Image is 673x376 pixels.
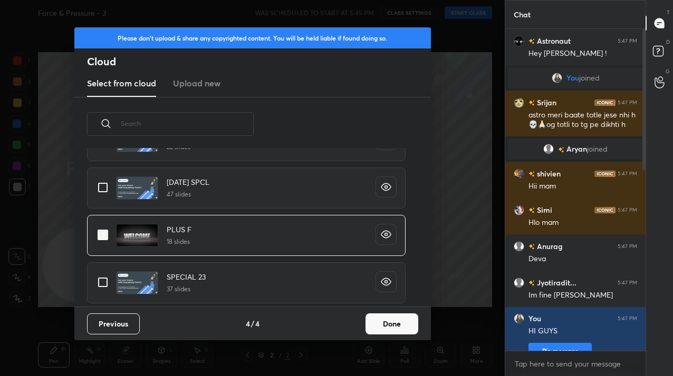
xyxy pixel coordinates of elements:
[167,176,209,187] h4: [DATE] SPCL
[558,147,564,153] img: no-rating-badge.077c3623.svg
[167,271,206,282] h4: SPECIAL 23
[618,243,637,250] div: 5:47 PM
[528,207,535,213] img: no-rating-badge.077c3623.svg
[618,280,637,286] div: 5:47 PM
[535,35,571,46] h6: Astronaut
[251,318,254,329] h4: /
[618,171,637,177] div: 5:47 PM
[514,36,524,46] img: e742a5e5e2ed446cb8048f5074de03a5.jpg
[535,277,576,288] h6: Jyotiradit...
[528,343,592,360] button: Pin message
[594,100,616,106] img: iconic-dark.1390631f.png
[514,241,524,252] img: default.png
[167,224,191,235] h4: PLUS F
[505,1,539,28] p: Chat
[667,8,670,16] p: T
[528,217,637,228] div: Hlo mam
[528,100,535,106] img: no-rating-badge.077c3623.svg
[666,38,670,46] p: D
[528,290,637,301] div: Im fine [PERSON_NAME]
[514,205,524,215] img: 33a5bdb9b4ef4de89a408ce65612347a.jpg
[618,100,637,106] div: 5:47 PM
[566,74,579,82] span: You
[505,29,646,351] div: grid
[528,254,637,264] div: Deva
[366,313,418,334] button: Done
[618,207,637,213] div: 5:47 PM
[528,314,541,323] h6: You
[528,171,535,177] img: no-rating-badge.077c3623.svg
[528,181,637,192] div: Hii mam
[255,318,259,329] h4: 4
[594,171,616,177] img: iconic-dark.1390631f.png
[594,207,616,213] img: iconic-dark.1390631f.png
[666,67,670,75] p: G
[167,284,206,294] h5: 37 slides
[528,326,637,337] div: HI GUYS
[528,110,637,130] div: astro meri baate totle jese nhi h 💀🙏🏻og totli to tg pe dikhti h
[618,315,637,322] div: 5:47 PM
[514,97,524,108] img: f53a31edb7464f8d8b5dfabc05957aa0.jpg
[116,224,158,247] img: 16892153943U7884.pdf
[566,145,587,153] span: Aryan
[514,313,524,324] img: 3af0f8d24eb342dabe110c05b27694c7.jpg
[528,38,535,44] img: no-rating-badge.077c3623.svg
[514,169,524,179] img: 9ab26922de23423798ec45f71ce7c87b.jpg
[552,73,562,83] img: 3af0f8d24eb342dabe110c05b27694c7.jpg
[87,313,140,334] button: Previous
[528,244,535,250] img: no-rating-badge.077c3623.svg
[167,237,191,246] h5: 18 slides
[87,55,431,68] h2: Cloud
[116,271,158,294] img: 16892156587VM9Y7.pdf
[87,77,156,90] h3: Select from cloud
[121,101,254,146] input: Search
[579,74,600,82] span: joined
[167,190,209,199] h5: 47 slides
[74,148,418,306] div: grid
[116,176,158,200] img: 1663571462G2BAIY.pdf
[535,241,563,252] h6: Anurag
[535,204,552,215] h6: Simi
[535,97,556,108] h6: Srijan
[246,318,250,329] h4: 4
[74,27,431,48] div: Please don't upload & share any copyrighted content. You will be held liable if found doing so.
[618,38,637,44] div: 5:47 PM
[587,145,608,153] span: joined
[535,168,561,179] h6: shivien
[514,278,524,288] img: default.png
[528,280,535,286] img: no-rating-badge.077c3623.svg
[528,48,637,59] div: Hey [PERSON_NAME] !
[543,144,554,154] img: default.png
